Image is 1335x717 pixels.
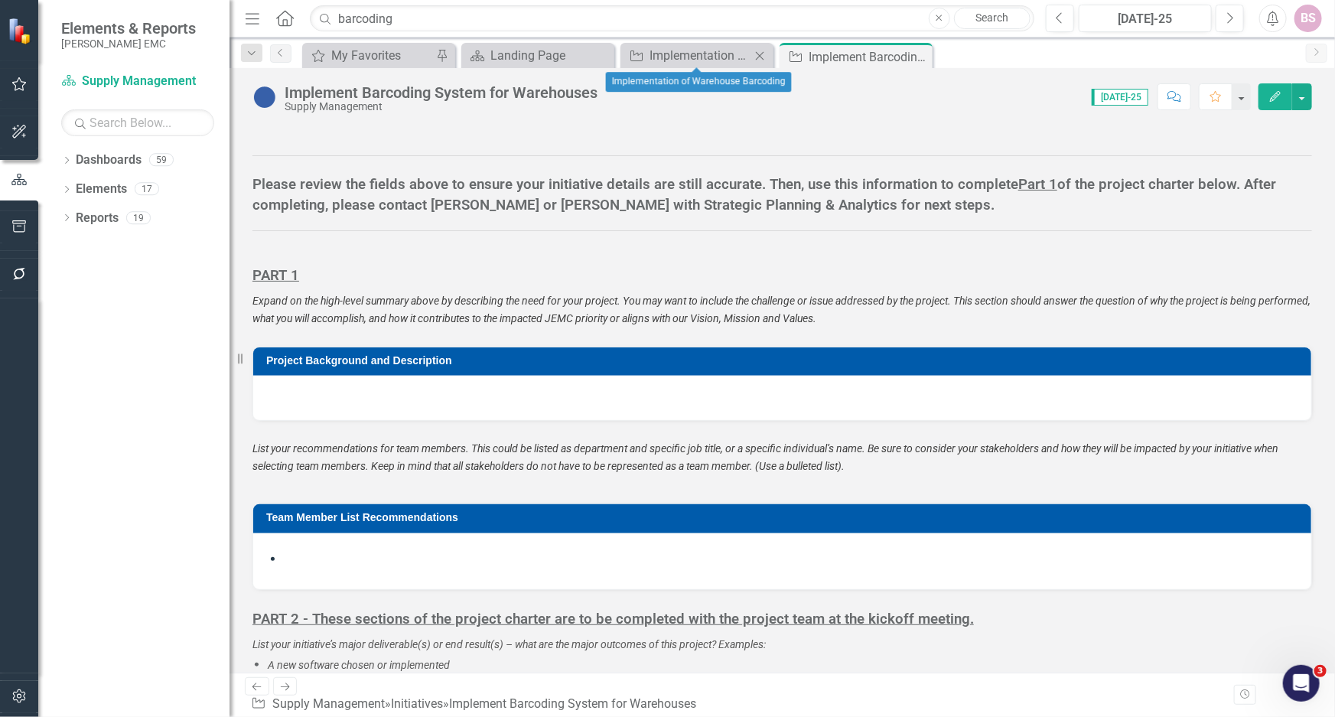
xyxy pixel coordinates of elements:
iframe: Intercom live chat [1283,665,1320,702]
div: Implementation of Warehouse Barcoding [650,46,751,65]
div: 17 [135,183,159,196]
div: » » [251,696,702,713]
a: Search [954,8,1031,29]
div: Implementation of Warehouse Barcoding [606,73,792,93]
strong: PART 2 - These sections of the project charter are to be completed with the project team at the k... [252,611,974,627]
div: Implement Barcoding System for Warehouses [285,84,597,101]
a: Dashboards [76,152,142,169]
input: Search Below... [61,109,214,136]
div: 19 [126,211,151,224]
img: ClearPoint Strategy [8,17,34,44]
input: Search ClearPoint... [310,5,1034,32]
span: List your initiative’s major deliverable(s) or end result(s) – what are the major outcomes of thi... [252,638,766,650]
h3: Project Background and Description [266,355,1304,367]
div: My Favorites [331,46,432,65]
div: Supply Management [285,101,597,112]
a: Elements [76,181,127,198]
a: Landing Page [465,46,611,65]
div: Implement Barcoding System for Warehouses [809,47,929,67]
a: Reports [76,210,119,227]
button: [DATE]-25 [1079,5,1213,32]
a: Initiatives [391,696,443,711]
div: [DATE]-25 [1084,10,1207,28]
span: Elements & Reports [61,19,196,37]
img: No Information [252,85,277,109]
a: Supply Management [272,696,385,711]
div: Implement Barcoding System for Warehouses [449,696,696,711]
div: 59 [149,154,174,167]
a: Supply Management [61,73,214,90]
strong: Please review the fields above to ensure your initiative details are still accurate. Then, use th... [252,176,1276,213]
button: BS [1294,5,1322,32]
span: List your recommendations for team members. This could be listed as department and specific job t... [252,442,1278,472]
span: Expand on the high-level summary above by describing the need for your project. You may want to i... [252,295,1311,324]
a: My Favorites [306,46,432,65]
small: [PERSON_NAME] EMC [61,37,196,50]
span: A new software chosen or implemented [268,659,450,671]
span: [DATE]-25 [1092,89,1148,106]
strong: PART 1 [252,267,299,284]
span: 3 [1314,665,1327,677]
a: Implementation of Warehouse Barcoding [624,46,751,65]
div: Landing Page [490,46,611,65]
h3: Team Member List Recommendations [266,512,1304,523]
span: Part 1 [1018,176,1057,193]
